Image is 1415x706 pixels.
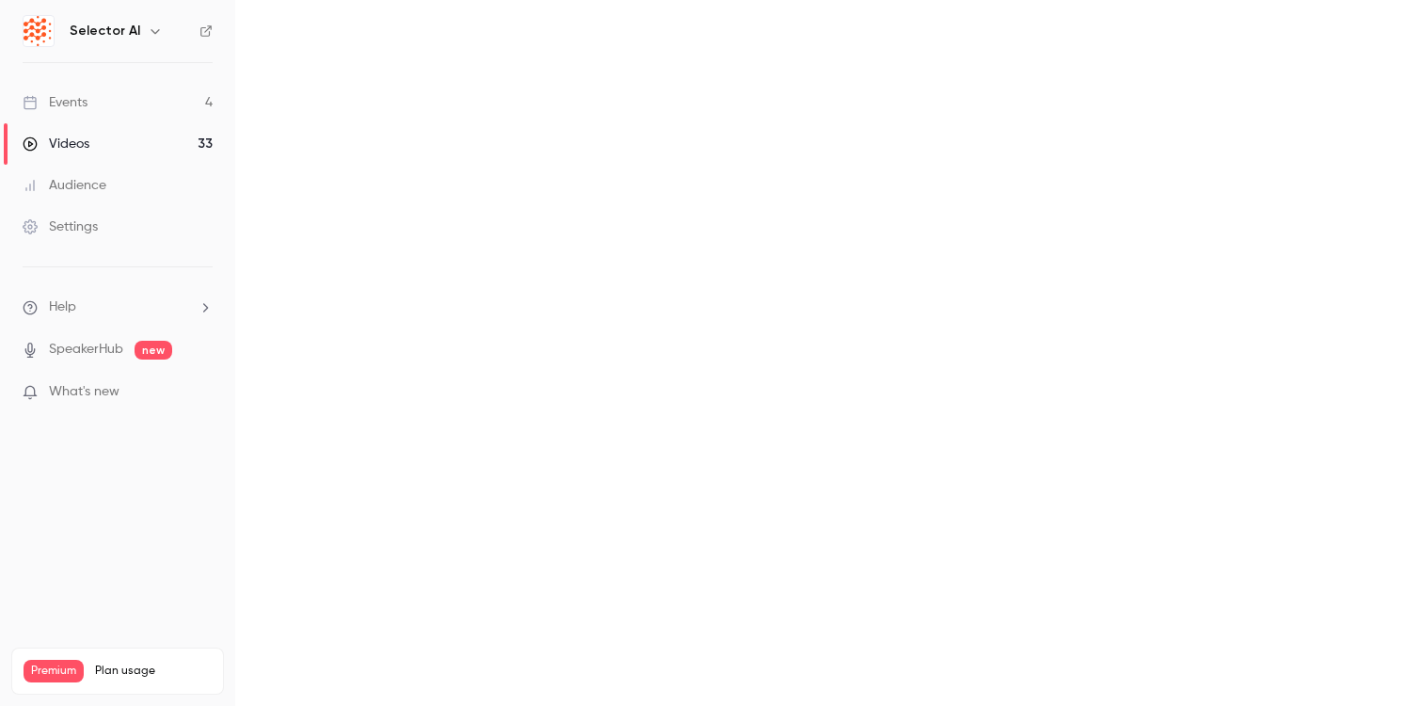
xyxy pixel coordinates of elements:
span: new [135,341,172,360]
span: Help [49,297,76,317]
span: Premium [24,660,84,682]
h6: Selector AI [70,22,140,40]
iframe: Noticeable Trigger [190,384,213,401]
div: Audience [23,176,106,195]
div: Events [23,93,87,112]
span: Plan usage [95,664,212,679]
div: Videos [23,135,89,153]
a: SpeakerHub [49,340,123,360]
li: help-dropdown-opener [23,297,213,317]
img: Selector AI [24,16,54,46]
span: What's new [49,382,119,402]
div: Settings [23,217,98,236]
